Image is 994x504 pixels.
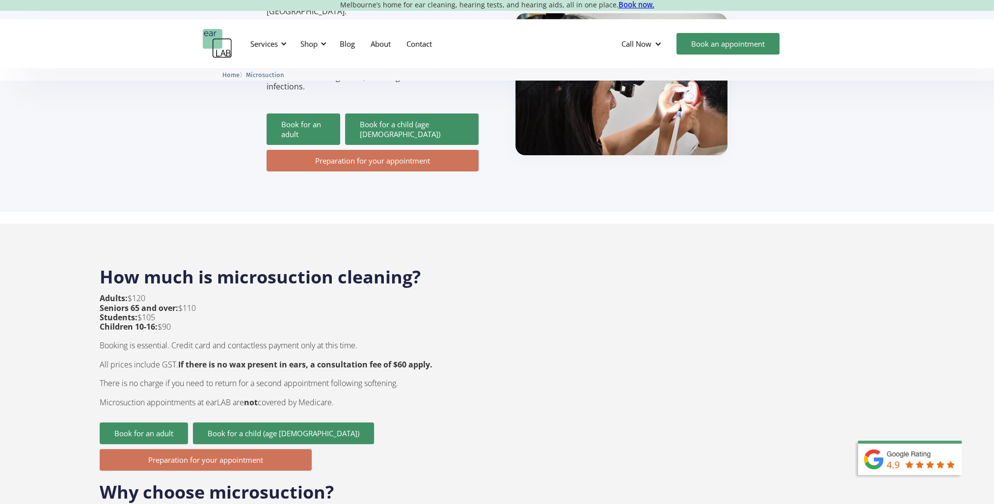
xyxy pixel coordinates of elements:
[100,255,895,289] h2: How much is microsuction cleaning?
[345,113,479,145] a: Book for a child (age [DEMOGRAPHIC_DATA])
[244,397,258,408] strong: not
[100,293,128,304] strong: Adults:
[246,71,284,79] span: Microsuction
[100,471,334,504] h2: Why choose microsuction?
[178,359,432,370] strong: If there is no wax present in ears, a consultation fee of $60 apply.
[515,13,727,155] img: boy getting ear checked.
[244,29,290,58] div: Services
[614,29,672,58] div: Call Now
[100,422,188,444] a: Book for an adult
[267,150,479,171] a: Preparation for your appointment
[621,39,651,49] div: Call Now
[300,39,318,49] div: Shop
[100,321,158,332] strong: Children 10-16:
[193,422,374,444] a: Book for a child (age [DEMOGRAPHIC_DATA])
[100,449,312,471] a: Preparation for your appointment
[203,29,232,58] a: home
[676,33,779,55] a: Book an appointment
[100,303,178,313] strong: Seniors 65 and over:
[222,70,240,79] a: Home
[100,312,137,323] strong: Students:
[250,39,278,49] div: Services
[222,71,240,79] span: Home
[399,29,440,58] a: Contact
[222,70,246,80] li: 〉
[363,29,399,58] a: About
[100,294,432,407] p: $120 $110 $105 $90 Booking is essential. Credit card and contactless payment only at this time. A...
[246,70,284,79] a: Microsuction
[295,29,329,58] div: Shop
[332,29,363,58] a: Blog
[267,113,340,145] a: Book for an adult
